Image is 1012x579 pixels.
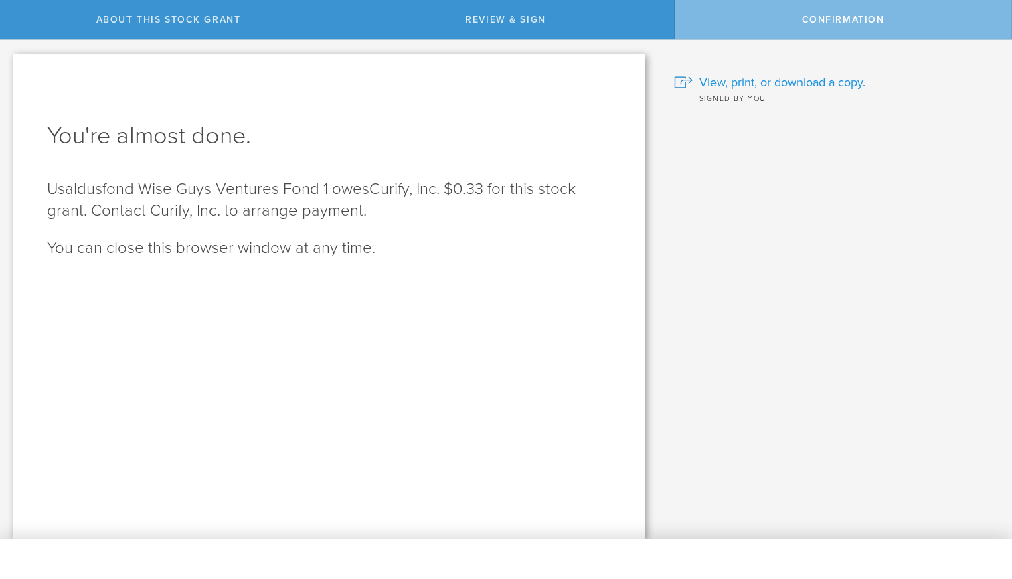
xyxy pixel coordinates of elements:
[802,14,885,25] span: Confirmation
[47,179,369,199] span: Usaldusfond Wise Guys Ventures Fond 1 owes
[465,14,546,25] span: Review & Sign
[96,14,241,25] span: About this stock grant
[47,120,611,152] h1: You're almost done.
[674,91,992,104] div: Signed by you
[47,179,611,222] p: Curify, Inc. $0.33 for this stock grant. Contact Curify, Inc. to arrange payment.
[699,74,865,91] span: View, print, or download a copy.
[47,238,611,259] p: You can close this browser window at any time.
